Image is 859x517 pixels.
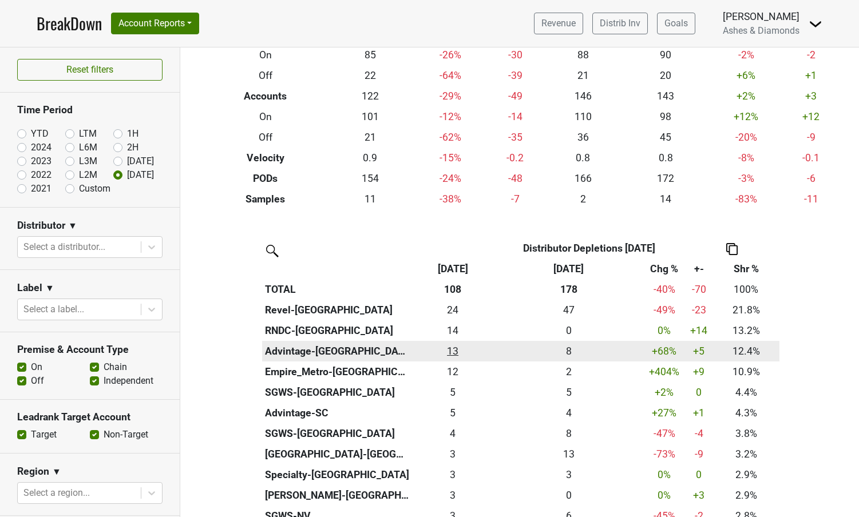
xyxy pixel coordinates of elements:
[262,382,412,403] th: SGWS-[GEOGRAPHIC_DATA]
[31,127,49,141] label: YTD
[496,323,641,338] div: 0
[496,303,641,317] div: 47
[707,168,785,189] td: -3 %
[688,323,710,338] div: +14
[624,45,707,66] td: 90
[411,168,489,189] td: -24 %
[644,300,685,320] td: -49 %
[541,66,624,86] td: 21
[688,426,710,441] div: -4
[412,361,494,382] td: 11.75
[489,45,542,66] td: -30
[644,403,685,423] td: +27 %
[31,182,52,196] label: 2021
[624,148,707,168] td: 0.8
[644,320,685,341] td: 0 %
[328,189,411,209] td: 11
[489,148,542,168] td: -0.2
[726,243,738,255] img: Copy to clipboard
[785,86,837,107] td: +3
[262,423,412,444] th: SGWS-[GEOGRAPHIC_DATA]
[688,303,710,317] div: -23
[493,238,684,258] th: Distributor Depletions [DATE]
[202,107,328,128] th: On
[624,86,707,107] td: 143
[688,447,710,462] div: -9
[785,189,837,209] td: -11
[202,168,328,189] th: PODs
[17,59,163,81] button: Reset filters
[493,403,643,423] th: 3.670
[489,66,542,86] td: -39
[262,464,412,485] th: Specialty-[GEOGRAPHIC_DATA]
[541,168,624,189] td: 166
[493,423,643,444] th: 7.668
[31,168,52,182] label: 2022
[412,341,494,361] td: 13.35
[411,107,489,128] td: -12 %
[493,279,643,300] th: 178
[785,107,837,128] td: +12
[654,284,675,295] span: -40%
[809,17,822,31] img: Dropdown Menu
[712,403,779,423] td: 4.3%
[202,66,328,86] th: Off
[624,66,707,86] td: 20
[17,411,163,423] h3: Leadrank Target Account
[624,189,707,209] td: 14
[496,385,641,400] div: 5
[712,258,779,279] th: Shr %: activate to sort column ascending
[411,127,489,148] td: -62 %
[45,281,54,295] span: ▼
[688,467,710,482] div: 0
[707,127,785,148] td: -20 %
[493,341,643,361] th: 7.930
[262,300,412,320] th: Revel-[GEOGRAPHIC_DATA]
[79,182,110,196] label: Custom
[31,141,52,154] label: 2024
[31,154,52,168] label: 2023
[37,11,102,35] a: BreakDown
[262,279,412,300] th: TOTAL
[496,488,641,503] div: 0
[202,45,328,66] th: On
[489,107,542,128] td: -14
[52,465,61,479] span: ▼
[534,13,583,34] a: Revenue
[541,86,624,107] td: 146
[644,423,685,444] td: -47 %
[496,467,641,482] div: 3
[685,258,713,279] th: +-: activate to sort column ascending
[415,385,491,400] div: 5
[262,361,412,382] th: Empire_Metro-[GEOGRAPHIC_DATA]
[17,466,49,478] h3: Region
[17,344,163,356] h3: Premise & Account Type
[415,447,491,462] div: 3
[328,148,411,168] td: 0.9
[262,341,412,361] th: Advintage-[GEOGRAPHIC_DATA]
[489,86,542,107] td: -49
[493,320,643,341] th: 0
[644,361,685,382] td: +404 %
[79,127,97,141] label: LTM
[688,344,710,359] div: +5
[692,284,706,295] span: -70
[493,300,643,320] th: 46.500
[202,148,328,168] th: Velocity
[785,127,837,148] td: -9
[262,241,280,259] img: filter
[493,444,643,464] th: 12.500
[785,45,837,66] td: -2
[644,485,685,506] td: 0 %
[262,444,412,464] th: [GEOGRAPHIC_DATA]-[GEOGRAPHIC_DATA]
[415,467,491,482] div: 3
[412,423,494,444] td: 4.085
[127,127,138,141] label: 1H
[127,154,154,168] label: [DATE]
[104,428,148,442] label: Non-Target
[202,86,328,107] th: Accounts
[31,360,42,374] label: On
[262,258,412,279] th: &nbsp;: activate to sort column ascending
[592,13,648,34] a: Distrib Inv
[712,485,779,506] td: 2.9%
